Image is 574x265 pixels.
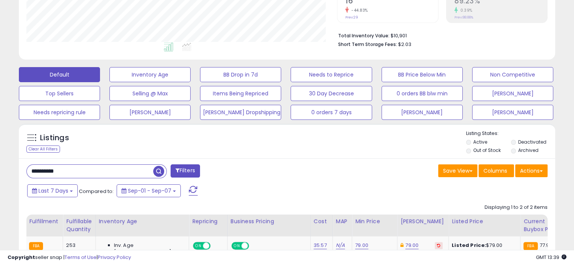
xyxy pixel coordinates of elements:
[438,164,477,177] button: Save View
[523,218,562,233] div: Current Buybox Price
[338,31,542,40] li: $10,901
[200,105,281,120] button: [PERSON_NAME] Dropshipping
[355,218,394,225] div: Min Price
[109,86,191,101] button: Selling @ Max
[291,105,372,120] button: 0 orders 7 days
[27,184,78,197] button: Last 7 Days
[466,130,555,137] p: Listing States:
[192,218,224,225] div: Repricing
[518,147,538,153] label: Archived
[473,139,487,145] label: Active
[338,32,389,39] b: Total Inventory Value:
[336,218,349,225] div: MAP
[29,242,43,250] small: FBA
[200,67,281,82] button: BB Drop in 7d
[8,254,35,261] strong: Copyright
[523,242,537,250] small: FBA
[66,218,92,233] div: Fulfillable Quantity
[98,254,131,261] a: Privacy Policy
[398,41,411,48] span: $2.03
[338,41,397,47] b: Short Term Storage Fees:
[66,242,89,249] div: 253
[314,242,327,249] a: 35.57
[536,254,566,261] span: 2025-09-15 13:39 GMT
[38,187,68,195] span: Last 7 Days
[109,67,191,82] button: Inventory Age
[355,242,368,249] a: 79.00
[232,243,242,249] span: ON
[345,15,358,20] small: Prev: 29
[400,218,445,225] div: [PERSON_NAME]
[382,105,463,120] button: [PERSON_NAME]
[452,218,517,225] div: Listed Price
[128,187,171,195] span: Sep-01 - Sep-07
[452,242,514,249] div: $79.00
[382,67,463,82] button: BB Price Below Min
[109,105,191,120] button: [PERSON_NAME]
[291,86,372,101] button: 30 Day Decrease
[454,15,473,20] small: Prev: 88.88%
[405,242,419,249] a: 79.00
[518,139,546,145] label: Deactivated
[200,86,281,101] button: Items Being Repriced
[483,167,507,175] span: Columns
[8,254,131,261] div: seller snap | |
[472,86,553,101] button: [PERSON_NAME]
[291,67,372,82] button: Needs to Reprice
[40,133,69,143] h5: Listings
[194,243,203,249] span: ON
[472,67,553,82] button: Non Competitive
[336,242,345,249] a: N/A
[231,218,307,225] div: Business Pricing
[19,105,100,120] button: Needs repricing rule
[117,184,181,197] button: Sep-01 - Sep-07
[19,86,100,101] button: Top Sellers
[29,218,60,225] div: Fulfillment
[114,242,183,256] span: Inv. Age [DEMOGRAPHIC_DATA]:
[99,218,186,225] div: Inventory Age
[26,146,60,153] div: Clear All Filters
[479,164,514,177] button: Columns
[458,8,472,13] small: 0.39%
[472,105,553,120] button: [PERSON_NAME]
[473,147,501,153] label: Out of Stock
[515,164,548,177] button: Actions
[314,218,329,225] div: Cost
[452,242,486,249] b: Listed Price:
[171,164,200,178] button: Filters
[19,67,100,82] button: Default
[79,188,114,195] span: Compared to:
[382,86,463,101] button: 0 orders BB blw min
[349,8,368,13] small: -44.83%
[540,242,552,249] span: 77.93
[485,204,548,211] div: Displaying 1 to 2 of 2 items
[65,254,97,261] a: Terms of Use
